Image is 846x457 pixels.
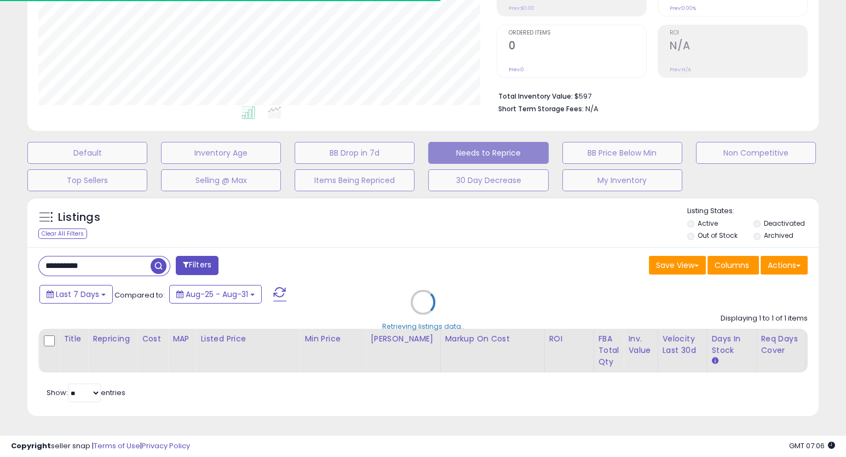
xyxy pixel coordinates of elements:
[161,142,281,164] button: Inventory Age
[696,142,816,164] button: Non Competitive
[11,441,51,451] strong: Copyright
[670,39,807,54] h2: N/A
[509,39,646,54] h2: 0
[789,441,835,451] span: 2025-09-8 07:06 GMT
[428,169,548,191] button: 30 Day Decrease
[498,104,584,113] b: Short Term Storage Fees:
[498,89,799,102] li: $597
[670,66,691,73] small: Prev: N/A
[428,142,548,164] button: Needs to Reprice
[509,66,524,73] small: Prev: 0
[27,169,147,191] button: Top Sellers
[94,441,140,451] a: Terms of Use
[142,441,190,451] a: Privacy Policy
[382,321,464,331] div: Retrieving listings data..
[562,169,682,191] button: My Inventory
[295,169,415,191] button: Items Being Repriced
[295,142,415,164] button: BB Drop in 7d
[498,92,573,101] b: Total Inventory Value:
[585,104,598,114] span: N/A
[670,30,807,36] span: ROI
[27,142,147,164] button: Default
[11,441,190,452] div: seller snap | |
[562,142,682,164] button: BB Price Below Min
[509,5,534,12] small: Prev: $0.00
[509,30,646,36] span: Ordered Items
[161,169,281,191] button: Selling @ Max
[670,5,696,12] small: Prev: 0.00%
